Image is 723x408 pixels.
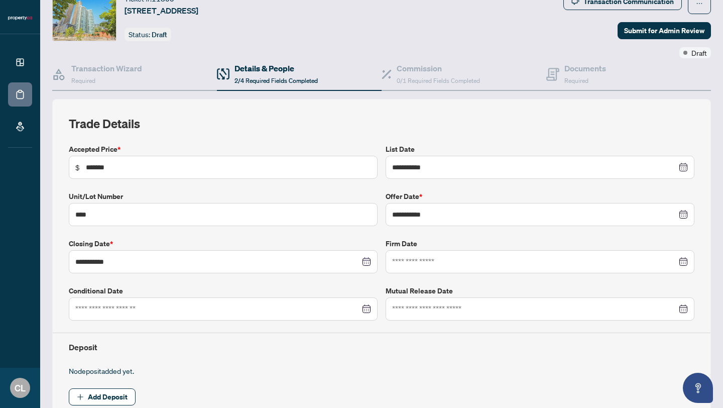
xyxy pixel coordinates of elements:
label: Conditional Date [69,285,378,296]
span: 0/1 Required Fields Completed [397,77,480,84]
button: Submit for Admin Review [618,22,711,39]
span: Add Deposit [88,389,128,405]
h4: Details & People [234,62,318,74]
label: Accepted Price [69,144,378,155]
span: Submit for Admin Review [624,23,704,39]
span: [STREET_ADDRESS] [125,5,198,17]
span: Required [564,77,588,84]
span: $ [75,162,80,173]
h4: Commission [397,62,480,74]
h4: Transaction Wizard [71,62,142,74]
span: 2/4 Required Fields Completed [234,77,318,84]
label: Unit/Lot Number [69,191,378,202]
label: Mutual Release Date [386,285,694,296]
span: Required [71,77,95,84]
h4: Deposit [69,341,694,353]
label: Offer Date [386,191,694,202]
label: Closing Date [69,238,378,249]
div: Status: [125,28,171,41]
img: logo [8,15,32,21]
button: Add Deposit [69,388,136,405]
h2: Trade Details [69,116,694,132]
h4: Documents [564,62,606,74]
label: List Date [386,144,694,155]
label: Firm Date [386,238,694,249]
span: Draft [152,30,167,39]
span: CL [15,381,26,395]
button: Open asap [683,373,713,403]
span: Draft [691,47,707,58]
span: No deposit added yet. [69,366,134,375]
span: plus [77,393,84,400]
